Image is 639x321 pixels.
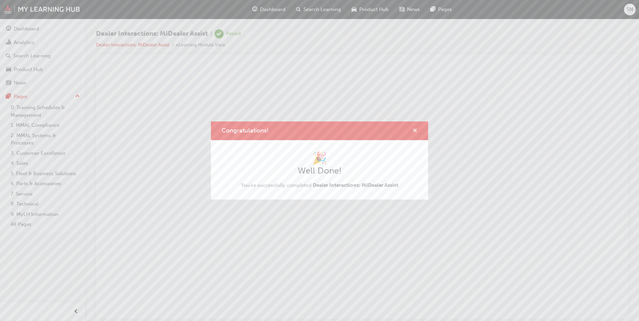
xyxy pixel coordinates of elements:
div: 👋 Bye! [3,100,519,112]
button: cross-icon [412,127,417,135]
span: Dealer Interactions: MiDealer Assist [313,182,398,188]
span: You've successfully completed [241,182,398,189]
span: cross-icon [412,128,417,134]
h1: 🎉 [241,151,398,166]
div: Congratulations! [211,121,428,200]
div: You may now leave this page. [3,118,519,126]
h2: Well Done! [241,166,398,176]
span: Congratulations! [222,127,269,134]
